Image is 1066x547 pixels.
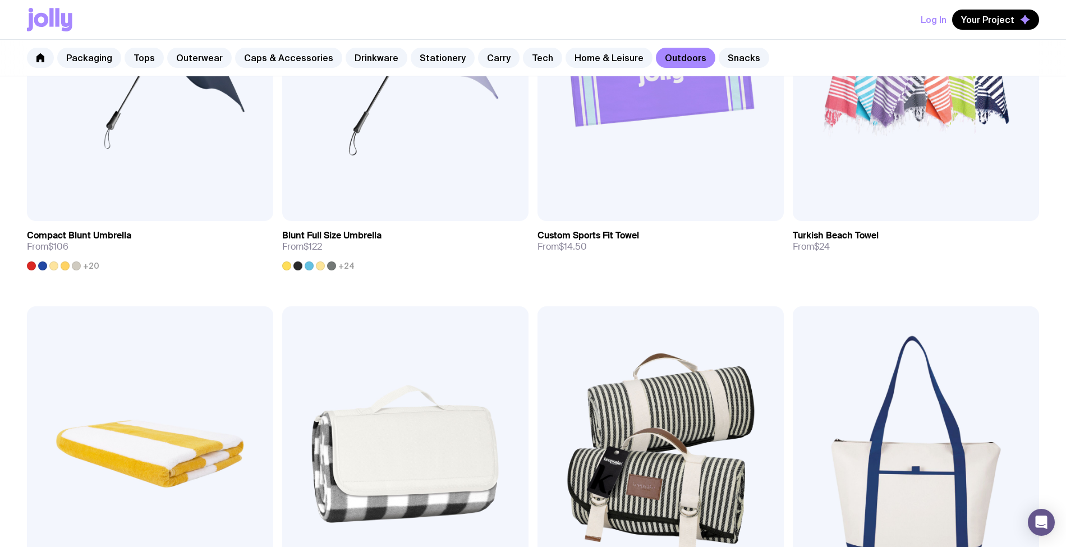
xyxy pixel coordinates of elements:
button: Your Project [952,10,1039,30]
span: From [793,241,830,252]
button: Log In [921,10,946,30]
a: Tops [125,48,164,68]
a: Packaging [57,48,121,68]
a: Turkish Beach TowelFrom$24 [793,221,1039,261]
a: Custom Sports Fit TowelFrom$14.50 [537,221,784,261]
span: $24 [814,241,830,252]
div: Open Intercom Messenger [1028,509,1055,536]
span: +24 [338,261,355,270]
span: From [537,241,587,252]
a: Tech [523,48,562,68]
span: From [282,241,322,252]
a: Outdoors [656,48,715,68]
a: Home & Leisure [566,48,653,68]
span: $122 [304,241,322,252]
span: Your Project [961,14,1014,25]
a: Stationery [411,48,475,68]
h3: Turkish Beach Towel [793,230,879,241]
a: Compact Blunt UmbrellaFrom$106+20 [27,221,273,270]
h3: Blunt Full Size Umbrella [282,230,382,241]
a: Snacks [719,48,769,68]
a: Carry [478,48,520,68]
h3: Custom Sports Fit Towel [537,230,639,241]
span: +20 [83,261,99,270]
span: $14.50 [559,241,587,252]
a: Blunt Full Size UmbrellaFrom$122+24 [282,221,529,270]
span: $106 [48,241,68,252]
span: From [27,241,68,252]
h3: Compact Blunt Umbrella [27,230,131,241]
a: Outerwear [167,48,232,68]
a: Drinkware [346,48,407,68]
a: Caps & Accessories [235,48,342,68]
